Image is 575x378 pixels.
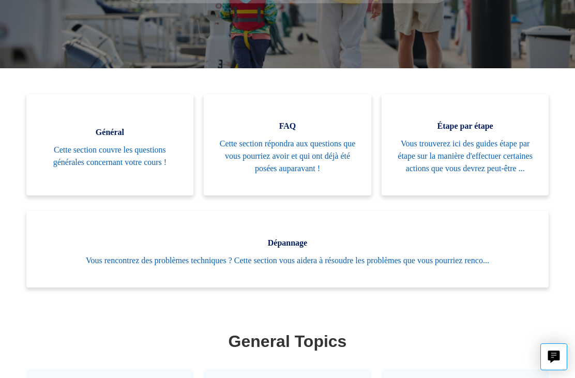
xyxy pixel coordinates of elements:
span: Cette section répondra aux questions que vous pourriez avoir et qui ont déjà été posées auparavant ! [219,138,356,175]
a: Général Cette section couvre les questions générales concernant votre cours ! [26,94,194,195]
a: Étape par étape Vous trouverez ici des guides étape par étape sur la manière d'effectuer certaine... [382,94,549,195]
h1: General Topics [29,329,547,354]
span: Général [42,126,178,139]
a: FAQ Cette section répondra aux questions que vous pourriez avoir et qui ont déjà été posées aupar... [204,94,371,195]
span: Dépannage [42,237,534,249]
span: FAQ [219,120,356,132]
span: Cette section couvre les questions générales concernant votre cours ! [42,144,178,169]
a: Dépannage Vous rencontrez des problèmes techniques ? Cette section vous aidera à résoudre les pro... [26,211,549,288]
span: Étape par étape [397,120,534,132]
button: Live chat [540,343,567,370]
span: Vous trouverez ici des guides étape par étape sur la manière d'effectuer certaines actions que vo... [397,138,534,175]
span: Vous rencontrez des problèmes techniques ? Cette section vous aidera à résoudre les problèmes que... [42,254,534,267]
